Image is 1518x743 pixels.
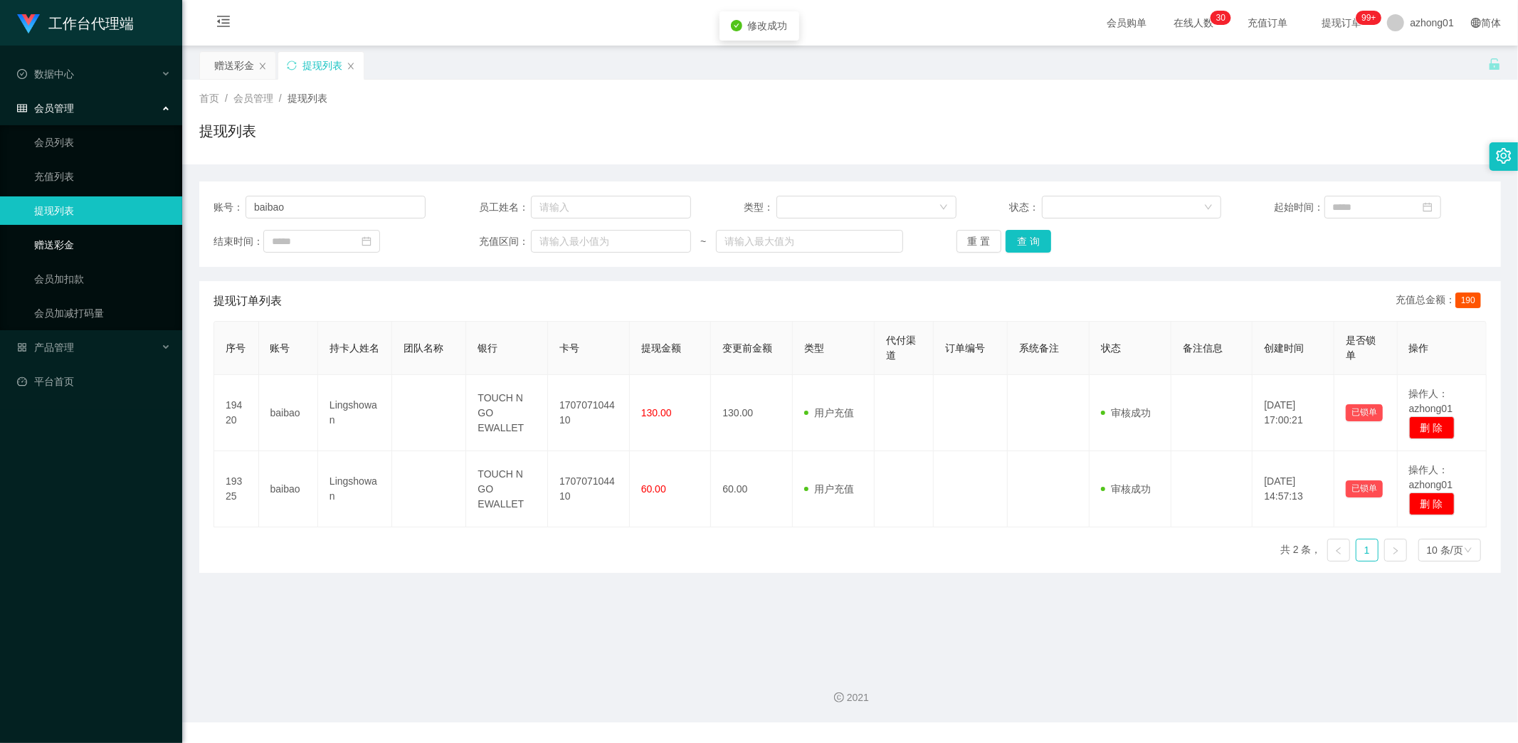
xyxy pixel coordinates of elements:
[48,1,134,46] h1: 工作台代理端
[939,203,948,213] i: 图标: down
[214,451,259,527] td: 19325
[478,342,497,354] span: 银行
[731,20,742,31] i: icon: check-circle
[17,103,27,113] i: 图标: table
[531,196,691,218] input: 请输入
[1384,539,1407,562] li: 下一页
[34,128,171,157] a: 会员列表
[225,93,228,104] span: /
[1455,293,1481,308] span: 190
[1396,293,1487,310] div: 充值总金额：
[199,120,256,142] h1: 提现列表
[270,342,290,354] span: 账号
[804,342,824,354] span: 类型
[214,375,259,451] td: 19420
[479,200,531,215] span: 员工姓名：
[691,234,716,249] span: ~
[716,230,903,253] input: 请输入最大值为
[34,299,171,327] a: 会员加减打码量
[804,483,854,495] span: 用户充值
[17,17,134,28] a: 工作台代理端
[17,367,171,396] a: 图标: dashboard平台首页
[1166,18,1221,28] span: 在线人数
[1314,18,1369,28] span: 提现订单
[17,69,27,79] i: 图标: check-circle-o
[1211,11,1231,25] sup: 30
[531,230,691,253] input: 请输入最小值为
[34,162,171,191] a: 充值列表
[945,342,985,354] span: 订单编号
[17,102,74,114] span: 会员管理
[330,342,379,354] span: 持卡人姓名
[479,234,531,249] span: 充值区间：
[466,375,548,451] td: TOUCH N GO EWALLET
[956,230,1002,253] button: 重 置
[1280,539,1322,562] li: 共 2 条，
[804,407,854,418] span: 用户充值
[1216,11,1221,25] p: 3
[1356,539,1378,561] a: 1
[214,52,254,79] div: 赠送彩金
[1264,342,1304,354] span: 创建时间
[1221,11,1226,25] p: 0
[1346,480,1383,497] button: 已锁单
[199,93,219,104] span: 首页
[1471,18,1481,28] i: 图标: global
[214,234,263,249] span: 结束时间：
[548,375,630,451] td: 170707104410
[404,342,443,354] span: 团队名称
[347,62,355,70] i: 图标: close
[1327,539,1350,562] li: 上一页
[34,231,171,259] a: 赠送彩金
[641,483,666,495] span: 60.00
[1009,200,1042,215] span: 状态：
[1409,416,1455,439] button: 删 除
[199,1,248,46] i: 图标: menu-fold
[1427,539,1463,561] div: 10 条/页
[246,196,426,218] input: 请输入
[17,14,40,34] img: logo.9652507e.png
[1409,342,1429,354] span: 操作
[1488,58,1501,70] i: 图标: unlock
[1006,230,1051,253] button: 查 询
[318,451,392,527] td: Lingshowan
[17,342,74,353] span: 产品管理
[259,451,318,527] td: baibao
[1356,11,1381,25] sup: 1040
[641,407,672,418] span: 130.00
[1391,547,1400,555] i: 图标: right
[1019,342,1059,354] span: 系统备注
[34,265,171,293] a: 会员加扣款
[1409,492,1455,515] button: 删 除
[17,68,74,80] span: 数据中心
[226,342,246,354] span: 序号
[1101,342,1121,354] span: 状态
[1334,547,1343,555] i: 图标: left
[1253,451,1334,527] td: [DATE] 14:57:13
[1464,546,1472,556] i: 图标: down
[748,20,788,31] span: 修改成功
[1409,464,1453,490] span: 操作人：azhong01
[1496,148,1512,164] i: 图标: setting
[258,62,267,70] i: 图标: close
[302,52,342,79] div: 提现列表
[214,200,246,215] span: 账号：
[1346,334,1376,361] span: 是否锁单
[259,375,318,451] td: baibao
[34,196,171,225] a: 提现列表
[722,342,772,354] span: 变更前金额
[711,451,793,527] td: 60.00
[641,342,681,354] span: 提现金额
[1346,404,1383,421] button: 已锁单
[1183,342,1223,354] span: 备注信息
[1356,539,1379,562] li: 1
[466,451,548,527] td: TOUCH N GO EWALLET
[548,451,630,527] td: 170707104410
[1204,203,1213,213] i: 图标: down
[834,692,844,702] i: 图标: copyright
[1423,202,1433,212] i: 图标: calendar
[1409,388,1453,414] span: 操作人：azhong01
[744,200,776,215] span: 类型：
[318,375,392,451] td: Lingshowan
[362,236,371,246] i: 图标: calendar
